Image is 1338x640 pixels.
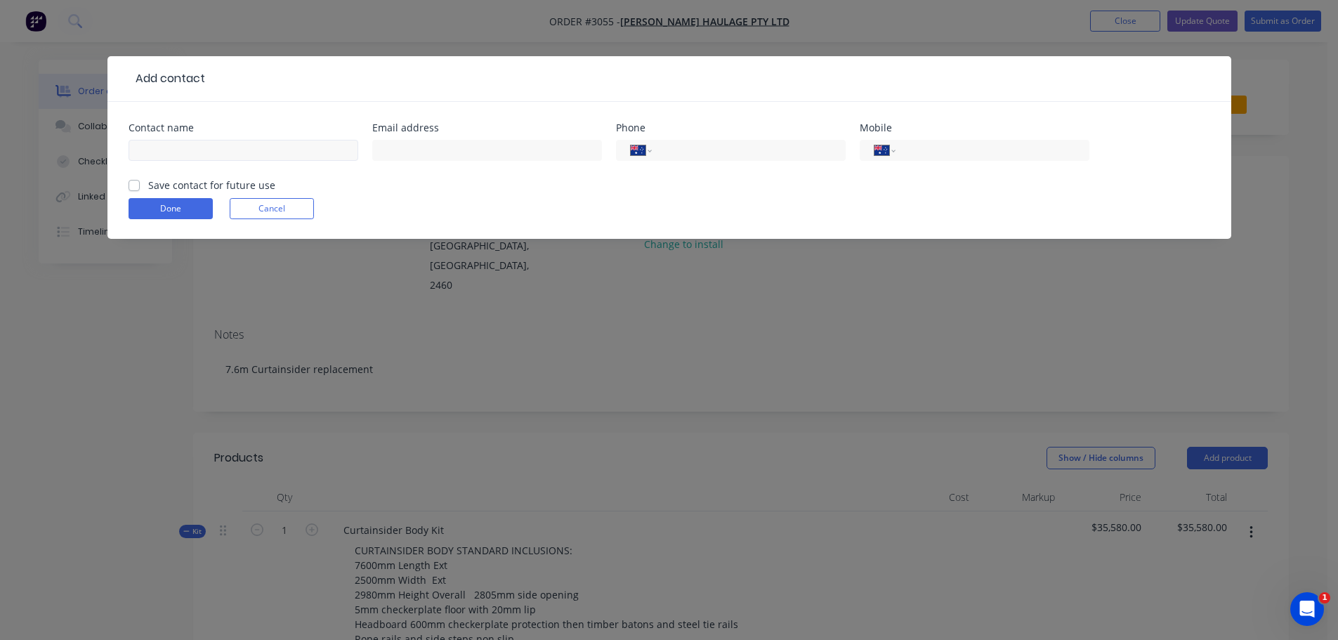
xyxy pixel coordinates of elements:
button: Done [129,198,213,219]
span: 1 [1319,592,1330,603]
div: Mobile [860,123,1089,133]
div: Add contact [129,70,205,87]
iframe: Intercom live chat [1290,592,1324,626]
div: Contact name [129,123,358,133]
div: Email address [372,123,602,133]
div: Phone [616,123,846,133]
button: Cancel [230,198,314,219]
label: Save contact for future use [148,178,275,192]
